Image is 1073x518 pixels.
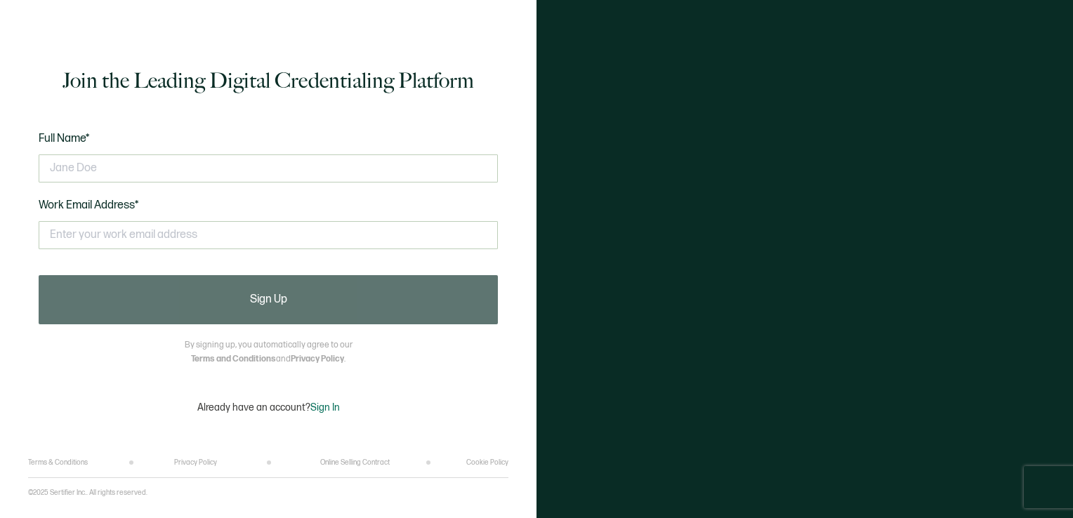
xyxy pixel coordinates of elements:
h1: Join the Leading Digital Credentialing Platform [62,67,474,95]
p: ©2025 Sertifier Inc.. All rights reserved. [28,489,147,497]
a: Privacy Policy [174,458,217,467]
p: Already have an account? [197,401,340,413]
span: Sign Up [250,294,287,305]
a: Terms & Conditions [28,458,88,467]
span: Work Email Address* [39,199,139,212]
a: Cookie Policy [466,458,508,467]
a: Terms and Conditions [191,354,276,364]
button: Sign Up [39,275,498,324]
span: Sign In [310,401,340,413]
span: Full Name* [39,132,90,145]
input: Jane Doe [39,154,498,182]
a: Privacy Policy [291,354,344,364]
input: Enter your work email address [39,221,498,249]
a: Online Selling Contract [320,458,390,467]
p: By signing up, you automatically agree to our and . [185,338,353,366]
